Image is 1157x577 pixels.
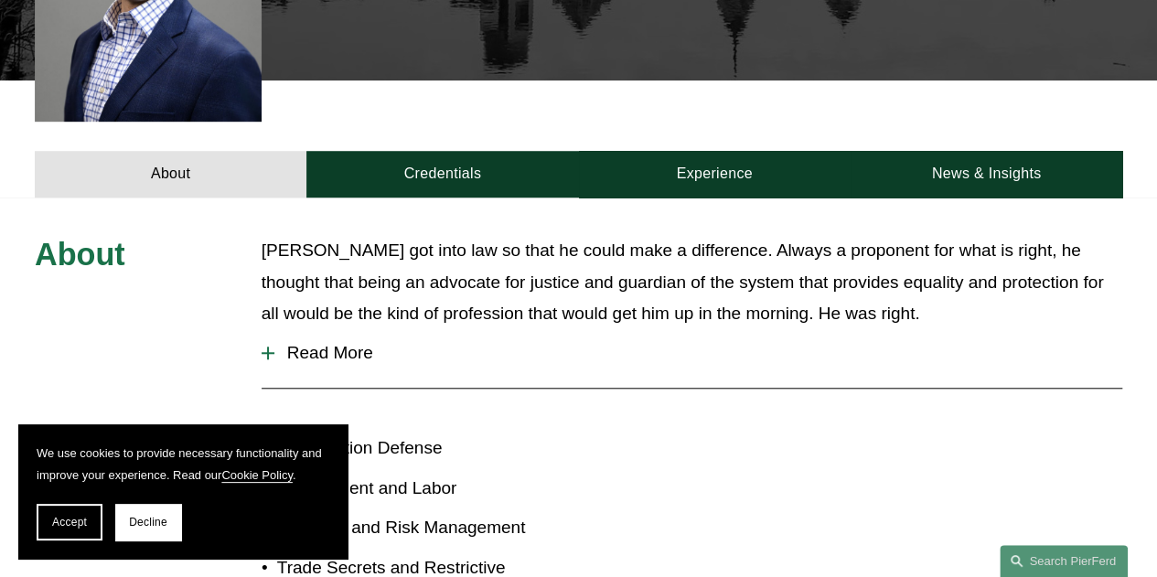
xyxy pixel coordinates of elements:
[18,424,348,559] section: Cookie banner
[579,151,851,198] a: Experience
[306,151,578,198] a: Credentials
[277,433,579,464] p: Class Action Defense
[262,235,1122,329] p: [PERSON_NAME] got into law so that he could make a difference. Always a proponent for what is rig...
[35,151,306,198] a: About
[52,516,87,529] span: Accept
[277,473,579,504] p: Employment and Labor
[274,343,1122,363] span: Read More
[37,504,102,540] button: Accept
[35,237,125,272] span: About
[37,443,329,486] p: We use cookies to provide necessary functionality and improve your experience. Read our .
[1000,545,1128,577] a: Search this site
[262,329,1122,377] button: Read More
[115,504,181,540] button: Decline
[221,468,293,482] a: Cookie Policy
[851,151,1122,198] a: News & Insights
[277,512,579,543] p: Litigation and Risk Management
[129,516,167,529] span: Decline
